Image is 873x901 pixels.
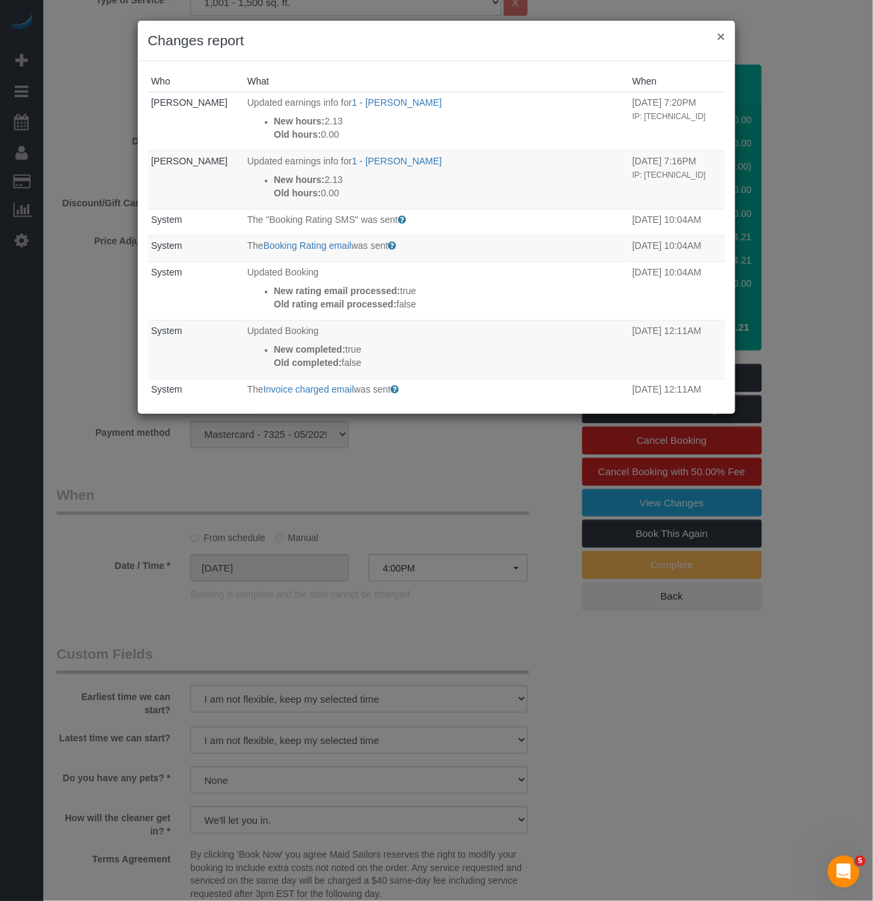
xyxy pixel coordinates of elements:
[248,267,319,277] span: Updated Booking
[148,379,244,405] td: Who
[244,209,629,236] td: What
[151,240,182,251] a: System
[148,320,244,379] td: Who
[274,128,626,141] p: 0.00
[629,379,725,405] td: When
[244,320,629,379] td: What
[352,156,442,166] a: 1 - [PERSON_NAME]
[148,236,244,262] td: Who
[351,240,388,251] span: was sent
[274,343,626,356] p: true
[148,92,244,150] td: Who
[244,150,629,209] td: What
[274,116,325,126] strong: New hours:
[274,284,626,297] p: true
[244,236,629,262] td: What
[274,188,321,198] strong: Old hours:
[629,92,725,150] td: When
[354,384,391,395] span: was sent
[248,240,263,251] span: The
[248,325,319,336] span: Updated Booking
[717,29,725,43] button: ×
[274,344,345,355] strong: New completed:
[151,384,182,395] a: System
[629,150,725,209] td: When
[629,71,725,92] th: When
[629,209,725,236] td: When
[244,379,629,405] td: What
[632,112,705,121] small: IP: [TECHNICAL_ID]
[274,297,626,311] p: false
[263,384,354,395] a: Invoice charged email
[248,97,352,108] span: Updated earnings info for
[148,31,725,51] h3: Changes report
[138,21,735,414] sui-modal: Changes report
[244,71,629,92] th: What
[248,214,398,225] span: The "Booking Rating SMS" was sent
[629,320,725,379] td: When
[151,325,182,336] a: System
[274,174,325,185] strong: New hours:
[148,262,244,320] td: Who
[148,209,244,236] td: Who
[148,150,244,209] td: Who
[148,71,244,92] th: Who
[274,299,397,309] strong: Old rating email processed:
[274,173,626,186] p: 2.13
[274,357,342,368] strong: Old completed:
[274,285,401,296] strong: New rating email processed:
[244,92,629,150] td: What
[151,214,182,225] a: System
[828,856,860,888] iframe: Intercom live chat
[248,156,352,166] span: Updated earnings info for
[352,97,442,108] a: 1 - [PERSON_NAME]
[151,156,228,166] a: [PERSON_NAME]
[632,170,705,180] small: IP: [TECHNICAL_ID]
[629,236,725,262] td: When
[274,129,321,140] strong: Old hours:
[244,262,629,320] td: What
[151,97,228,108] a: [PERSON_NAME]
[274,114,626,128] p: 2.13
[274,356,626,369] p: false
[151,267,182,277] a: System
[248,384,263,395] span: The
[629,262,725,320] td: When
[855,856,866,866] span: 5
[274,186,626,200] p: 0.00
[263,240,351,251] a: Booking Rating email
